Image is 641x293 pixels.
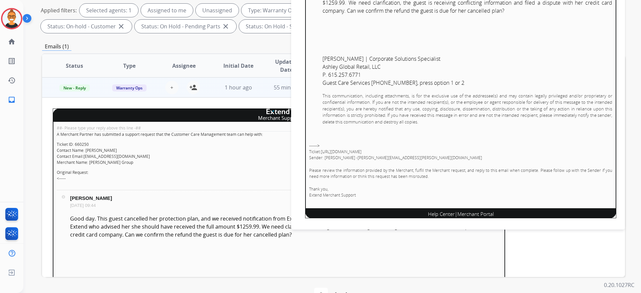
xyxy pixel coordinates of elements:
span: + [170,83,173,91]
div: Status: On Hold - Servicers [239,20,329,33]
div: ##- Please type your reply above this line -## [57,125,501,131]
p: Please review the information provided by the Merchant, fulfill the Merchant request, and reply t... [309,168,612,180]
span: Warranty Ops [112,84,147,91]
div: Selected agents: 1 [79,4,138,17]
strong: [PERSON_NAME] [70,195,112,201]
p: Original Request: <----- [57,170,501,182]
a: Merchant Portal [457,211,494,217]
div: Assigned to me [141,4,193,17]
a: [URL][DOMAIN_NAME] [321,149,362,155]
mat-icon: inbox [8,96,16,104]
span: New - Reply [59,84,90,91]
mat-icon: person_add [189,83,197,91]
td: Merchant Support [53,114,505,122]
p: Emails (1) [42,42,71,51]
span: 55 minutes ago [274,84,312,91]
font: This communication, including attachments, is for the exclusive use of the addressee(s) and may c... [323,93,612,125]
mat-icon: home [8,38,16,46]
a: Help Center [428,211,455,217]
p: Applied filters: [41,6,77,14]
span: 1 hour ago [225,84,252,91]
span: Status [66,62,83,70]
a: [PERSON_NAME][EMAIL_ADDRESS][PERSON_NAME][DOMAIN_NAME] [358,155,482,161]
span: Assignee [172,62,196,70]
p: Ticket: Sender: [PERSON_NAME] - [309,149,612,161]
button: + [165,81,179,94]
p: [DATE] 09:44 [70,201,501,210]
img: avatar [2,9,21,28]
div: Unassigned [196,4,239,17]
mat-icon: close [222,22,230,30]
mat-icon: history [8,76,16,84]
p: A Merchant Partner has submitted a support request that the Customer Care Management team can hel... [57,131,501,137]
a: [EMAIL_ADDRESS][DOMAIN_NAME] [83,154,150,159]
div: Status: On Hold - Pending Parts [135,20,236,33]
img: company logo [266,109,291,114]
div: Guest Care Services [PHONE_NUMBER], press option 1 or 2 [323,79,612,87]
td: | [305,209,616,218]
p: Ticket ID: 660250 Contact Name: [PERSON_NAME] Contact Email: Merchant Name: [PERSON_NAME] Group [57,141,501,166]
div: Good day. This guest cancelled her protection plan, and we received notification from Extend to r... [70,215,501,239]
div: Ashley Global Retail, LLC [323,63,612,71]
div: Type: Warranty Ops [241,4,314,17]
span: Type [123,62,136,70]
span: Initial Date [223,62,253,70]
p: 0.20.1027RC [604,281,634,289]
span: Updated Date [271,58,302,74]
p: Thank you, Extend Merchant Support [309,186,612,198]
div: [PERSON_NAME] | Corporate Solutions Specialist [323,55,612,63]
mat-icon: close [117,22,125,30]
div: P. 615.257.6771 [323,71,612,79]
div: Status: On-hold - Customer [41,20,132,33]
mat-icon: list_alt [8,57,16,65]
